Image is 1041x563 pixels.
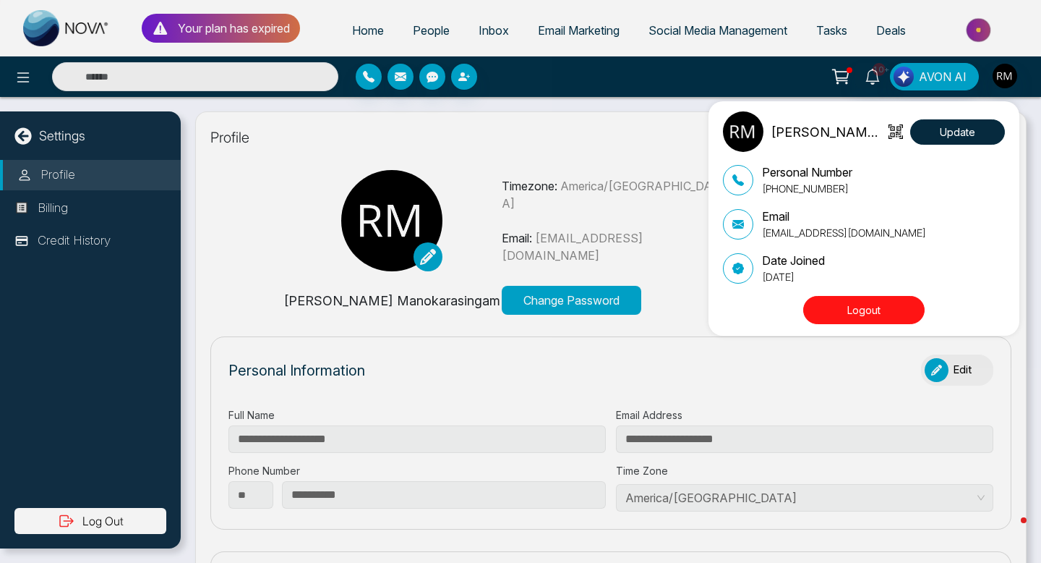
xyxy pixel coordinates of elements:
[762,252,825,269] p: Date Joined
[992,514,1027,549] iframe: Intercom live chat
[762,181,852,196] p: [PHONE_NUMBER]
[910,119,1005,145] button: Update
[771,122,884,142] p: [PERSON_NAME] Manokarasingam
[762,164,852,181] p: Personal Number
[762,269,825,284] p: [DATE]
[762,225,926,240] p: [EMAIL_ADDRESS][DOMAIN_NAME]
[762,208,926,225] p: Email
[803,296,925,324] button: Logout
